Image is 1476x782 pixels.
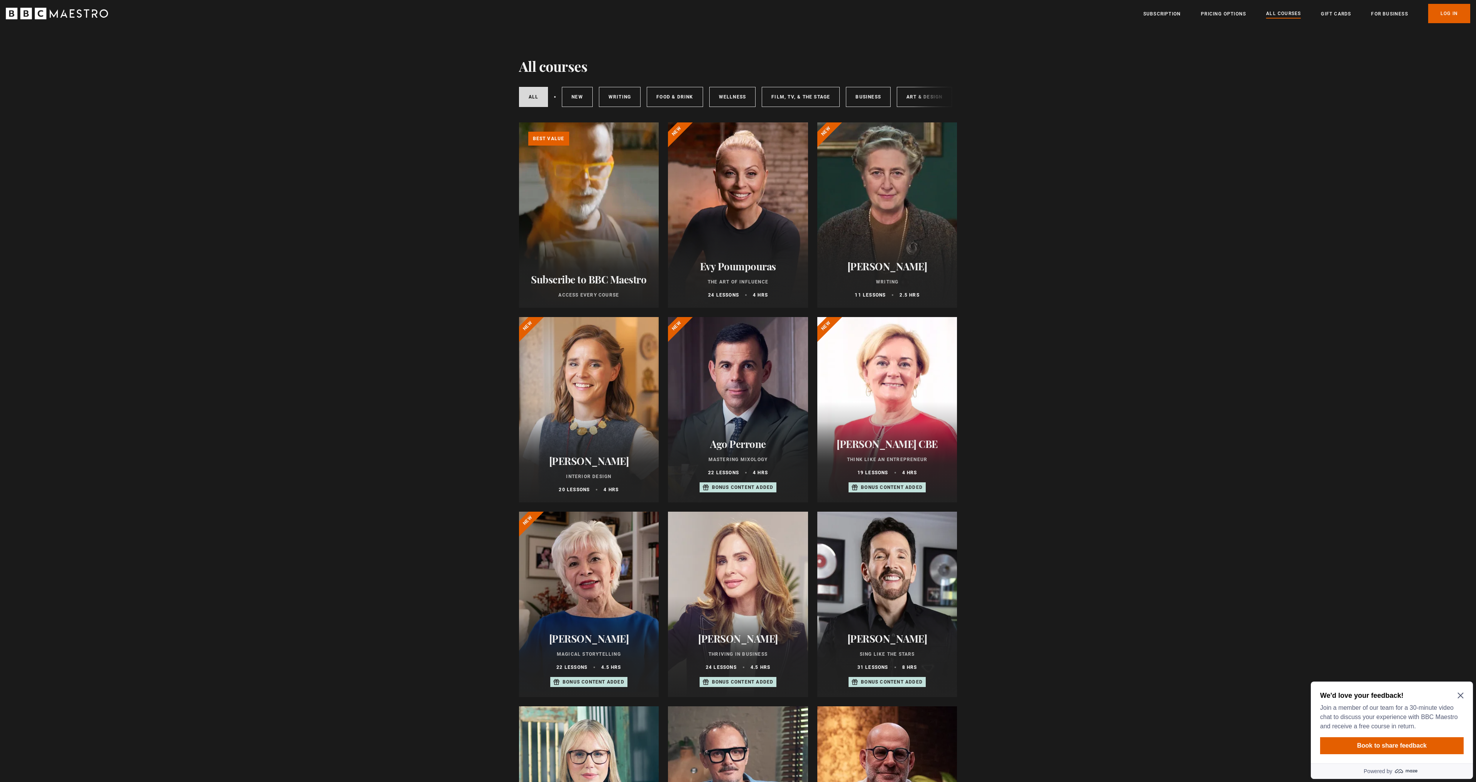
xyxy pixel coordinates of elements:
p: Mastering Mixology [677,456,799,463]
a: [PERSON_NAME] Thriving in Business 24 lessons 4.5 hrs Bonus content added [668,512,808,697]
p: Bonus content added [861,679,923,685]
a: Evy Poumpouras The Art of Influence 24 lessons 4 hrs New [668,122,808,308]
p: 24 lessons [706,664,737,671]
a: [PERSON_NAME] Writing 11 lessons 2.5 hrs New [817,122,957,308]
a: Log In [1428,4,1470,23]
a: All [519,87,548,107]
a: Powered by maze [3,85,165,100]
h2: Evy Poumpouras [677,260,799,272]
a: Business [846,87,891,107]
a: Pricing Options [1201,10,1246,18]
a: [PERSON_NAME] Magical Storytelling 22 lessons 4.5 hrs Bonus content added New [519,512,659,697]
p: Bonus content added [712,679,774,685]
a: Art & Design [897,87,952,107]
p: 19 lessons [857,469,888,476]
h2: [PERSON_NAME] [528,633,650,645]
p: Magical Storytelling [528,651,650,658]
a: Writing [599,87,641,107]
p: Writing [827,278,948,285]
p: 2.5 hrs [899,292,919,299]
p: Bonus content added [712,484,774,491]
button: Close Maze Prompt [150,14,156,20]
h2: We'd love your feedback! [12,12,153,22]
a: Subscription [1143,10,1181,18]
p: Bonus content added [861,484,923,491]
p: 22 lessons [556,664,587,671]
a: For business [1371,10,1408,18]
p: 4.5 hrs [751,664,770,671]
p: 20 lessons [559,486,590,493]
a: Ago Perrone Mastering Mixology 22 lessons 4 hrs Bonus content added New [668,317,808,502]
p: 8 hrs [902,664,917,671]
a: [PERSON_NAME] Interior Design 20 lessons 4 hrs New [519,317,659,502]
h1: All courses [519,58,588,74]
svg: BBC Maestro [6,8,108,19]
p: 4 hrs [604,486,619,493]
p: Join a member of our team for a 30-minute video chat to discuss your experience with BBC Maestro ... [12,25,153,53]
p: Best value [528,132,569,146]
a: Wellness [709,87,756,107]
h2: [PERSON_NAME] CBE [827,438,948,450]
p: 4.5 hrs [601,664,621,671]
p: 22 lessons [708,469,739,476]
a: Film, TV, & The Stage [762,87,840,107]
p: 4 hrs [902,469,917,476]
p: 24 lessons [708,292,739,299]
p: Sing Like the Stars [827,651,948,658]
button: Book to share feedback [12,59,156,76]
p: Thriving in Business [677,651,799,658]
h2: Ago Perrone [677,438,799,450]
p: 4 hrs [753,292,768,299]
p: Think Like an Entrepreneur [827,456,948,463]
p: 4 hrs [753,469,768,476]
h2: [PERSON_NAME] [827,260,948,272]
h2: [PERSON_NAME] [827,633,948,645]
p: 11 lessons [855,292,886,299]
a: All Courses [1266,10,1301,18]
h2: [PERSON_NAME] [677,633,799,645]
a: New [562,87,593,107]
p: Bonus content added [563,679,624,685]
a: Gift Cards [1321,10,1351,18]
nav: Primary [1143,4,1470,23]
p: 31 lessons [857,664,888,671]
a: [PERSON_NAME] CBE Think Like an Entrepreneur 19 lessons 4 hrs Bonus content added New [817,317,957,502]
a: [PERSON_NAME] Sing Like the Stars 31 lessons 8 hrs Bonus content added [817,512,957,697]
p: The Art of Influence [677,278,799,285]
div: Optional study invitation [3,3,165,100]
p: Interior Design [528,473,650,480]
h2: [PERSON_NAME] [528,455,650,467]
a: Food & Drink [647,87,703,107]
